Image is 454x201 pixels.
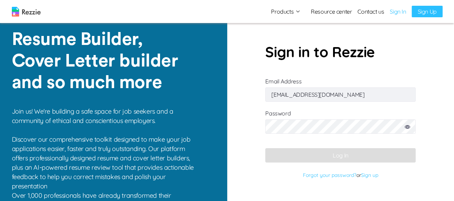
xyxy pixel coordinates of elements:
input: Email Address [265,87,416,102]
a: Resource center [311,7,352,16]
label: Password [265,110,416,141]
p: Join us! We're building a safe space for job seekers and a community of ethical and conscientious... [12,107,199,191]
p: or [265,170,416,181]
a: Sign Up [412,6,442,17]
a: Sign In [390,7,406,16]
a: Contact us [357,7,384,16]
button: Products [271,7,301,16]
p: Sign in to Rezzie [265,41,416,63]
p: Resume Builder, Cover Letter builder and so much more [12,29,191,93]
button: Log In [265,148,416,163]
a: Sign up [361,172,378,178]
a: Forgot your password? [303,172,356,178]
input: Password [265,119,416,134]
label: Email Address [265,78,416,98]
img: logo [12,7,41,17]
